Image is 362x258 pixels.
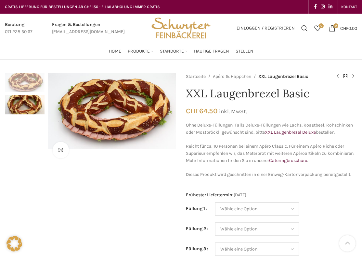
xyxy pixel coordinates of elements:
[186,192,234,198] span: Frühester Liefertermin:
[149,14,213,43] img: Bäckerei Schwyter
[5,21,32,36] a: Infobox link
[319,23,324,28] span: 0
[311,22,324,35] div: Meine Wunschliste
[5,5,160,9] span: GRATIS LIEFERUNG FÜR BESTELLUNGEN AB CHF 150 - FILIALABHOLUNG IMMER GRATIS
[312,2,319,11] a: Facebook social link
[186,245,208,252] label: Füllung 3
[194,45,229,58] a: Häufige Fragen
[265,129,316,135] a: XXL Laugenbrezel Deluxe
[194,48,229,55] span: Häufige Fragen
[5,73,45,92] img: XXL Laugenbrezel Basic
[186,143,357,165] p: Reicht für ca. 10 Personen bei einem Apéro Classic. Für einem Apéro Riche oder Superieur empfehle...
[341,5,357,9] span: KONTAKT
[186,87,357,100] h1: XXL Laugenbrezel Basic
[341,0,357,13] a: KONTAKT
[233,22,298,35] a: Einloggen / Registrieren
[340,25,357,31] bdi: 0.00
[219,108,247,115] small: inkl. MwSt.
[160,45,187,58] a: Standorte
[349,73,357,80] a: Next product
[186,205,207,212] label: Füllung 1
[334,73,342,80] a: Previous product
[213,73,251,80] a: Apéro & Häppchen
[236,48,253,55] span: Stellen
[258,73,308,80] span: XXL Laugenbrezel Basic
[269,158,307,163] a: Cateringbroschüre
[5,95,45,114] img: XXL Laugenbrezel Basic – Bild 2
[186,107,199,115] span: CHF
[186,171,357,178] p: Dieses Produkt wird geschnitten in einer Einweg-Kartonverpackung bereitgestellt.
[2,45,360,58] div: Main navigation
[128,48,150,55] span: Produkte
[186,73,206,80] a: Startseite
[338,0,360,13] div: Secondary navigation
[311,22,324,35] a: 0
[186,225,208,232] label: Füllung 2
[149,25,213,31] a: Site logo
[186,122,357,136] p: Ohne Deluxe-Füllungen. Falls Deluxe-Füllungen wie Lachs, Roastbeef, Rohschinken oder Mostbröckli ...
[327,2,334,11] a: Linkedin social link
[298,22,311,35] a: Suchen
[52,21,125,36] a: Infobox link
[236,45,253,58] a: Stellen
[5,73,45,95] div: 1 / 2
[5,95,45,117] div: 2 / 2
[186,107,217,115] bdi: 64.50
[160,48,184,55] span: Standorte
[109,45,121,58] a: Home
[339,235,356,252] a: Scroll to top button
[186,73,327,80] nav: Breadcrumb
[46,73,178,149] div: 1 / 2
[319,2,327,11] a: Instagram social link
[109,48,121,55] span: Home
[340,25,348,31] span: CHF
[333,23,338,28] span: 0
[186,191,357,199] span: [DATE]
[326,22,360,35] a: 0 CHF0.00
[237,26,295,31] span: Einloggen / Registrieren
[128,45,153,58] a: Produkte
